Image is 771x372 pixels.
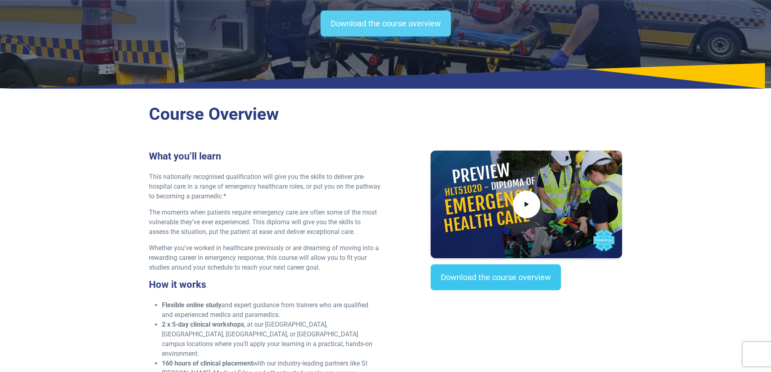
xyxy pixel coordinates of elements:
a: Download the course overview [431,264,561,290]
li: and expert guidance from trainers who are qualified and experienced medics and paramedics. [162,300,381,320]
li: , at our [GEOGRAPHIC_DATA], [GEOGRAPHIC_DATA], [GEOGRAPHIC_DATA], or [GEOGRAPHIC_DATA] campus loc... [162,320,381,359]
strong: 160 hours of clinical placement [162,359,253,367]
p: This nationally recognised qualification will give you the skills to deliver pre-hospital care in... [149,172,381,201]
iframe: EmbedSocial Universal Widget [431,306,622,348]
h2: Course Overview [149,104,622,125]
strong: Flexible online study [162,301,221,309]
p: The moments when patients require emergency care are often some of the most vulnerable they’ve ev... [149,208,381,237]
strong: 2 x 5-day clinical workshops [162,321,244,328]
a: Download the course overview [321,11,451,36]
h3: How it works [149,279,381,291]
p: Whether you’ve worked in healthcare previously or are dreaming of moving into a rewarding career ... [149,243,381,272]
h3: What you’ll learn [149,151,381,162]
